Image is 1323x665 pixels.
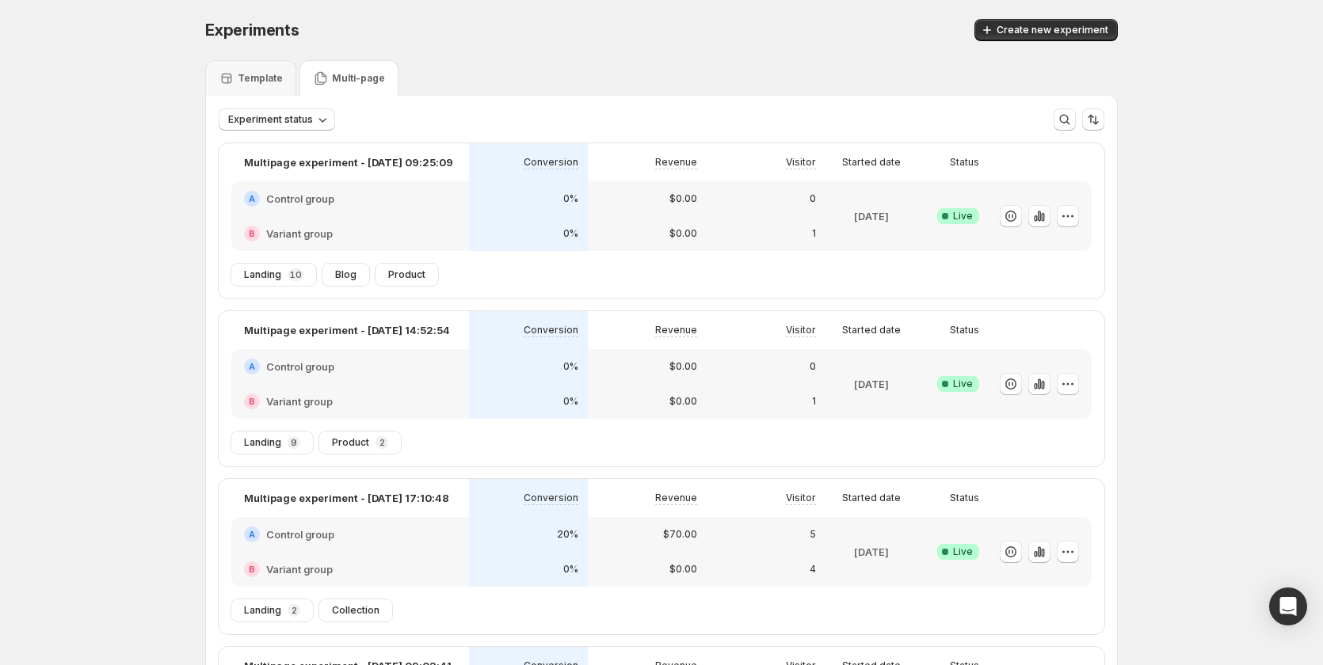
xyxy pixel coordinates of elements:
[563,192,578,205] p: 0%
[854,376,889,392] p: [DATE]
[810,528,816,541] p: 5
[563,360,578,373] p: 0%
[655,324,697,336] p: Revenue
[810,563,816,576] p: 4
[238,72,283,85] p: Template
[953,210,973,222] span: Live
[379,438,385,447] p: 2
[335,268,356,281] span: Blog
[669,360,697,373] p: $0.00
[1082,108,1104,131] button: Sort the results
[842,156,901,169] p: Started date
[266,526,334,542] h2: Control group
[244,436,281,449] span: Landing
[244,604,281,617] span: Landing
[266,226,333,241] h2: Variant group
[786,492,816,504] p: Visitor
[249,229,255,238] h2: B
[669,227,697,240] p: $0.00
[219,108,335,131] button: Experiment status
[663,528,697,541] p: $70.00
[669,395,697,408] p: $0.00
[669,192,697,205] p: $0.00
[786,324,816,336] p: Visitor
[266,359,334,374] h2: Control group
[249,397,255,406] h2: B
[563,563,578,576] p: 0%
[1269,587,1307,625] div: Open Intercom Messenger
[524,156,578,169] p: Conversion
[249,362,255,371] h2: A
[810,192,816,205] p: 0
[249,194,255,203] h2: A
[842,324,901,336] p: Started date
[524,492,578,504] p: Conversion
[289,270,302,279] p: 10
[563,395,578,408] p: 0%
[205,21,299,40] span: Experiments
[655,492,697,504] p: Revenue
[524,324,578,336] p: Conversion
[997,24,1108,36] span: Create new experiment
[244,490,449,506] p: Multipage experiment - [DATE] 17:10:48
[842,492,901,504] p: Started date
[950,492,979,504] p: Status
[854,208,889,224] p: [DATE]
[388,268,425,281] span: Product
[854,544,889,560] p: [DATE]
[332,436,369,449] span: Product
[950,324,979,336] p: Status
[812,395,816,408] p: 1
[786,156,816,169] p: Visitor
[249,530,255,539] h2: A
[244,154,453,170] p: Multipage experiment - [DATE] 09:25:09
[266,561,333,577] h2: Variant group
[655,156,697,169] p: Revenue
[244,268,281,281] span: Landing
[810,360,816,373] p: 0
[974,19,1118,41] button: Create new experiment
[950,156,979,169] p: Status
[292,606,297,615] p: 2
[563,227,578,240] p: 0%
[249,564,255,574] h2: B
[228,113,313,126] span: Experiment status
[332,604,379,617] span: Collection
[557,528,578,541] p: 20%
[812,227,816,240] p: 1
[291,438,297,447] p: 9
[266,191,334,207] h2: Control group
[669,563,697,576] p: $0.00
[953,545,973,558] span: Live
[266,393,333,409] h2: Variant group
[332,72,385,85] p: Multi-page
[244,322,450,338] p: Multipage experiment - [DATE] 14:52:54
[953,378,973,390] span: Live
